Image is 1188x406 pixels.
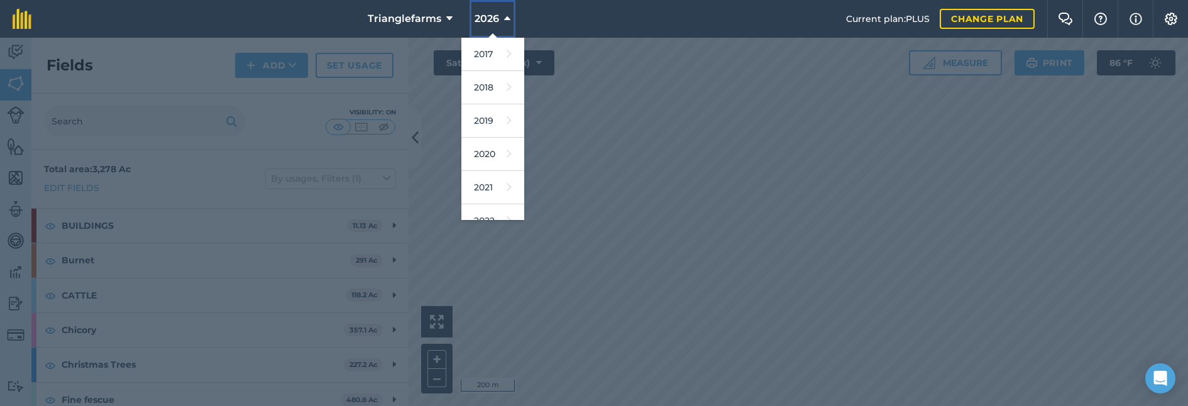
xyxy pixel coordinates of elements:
span: Trianglefarms [368,11,441,26]
a: Change plan [940,9,1035,29]
span: Current plan : PLUS [846,12,930,26]
div: Open Intercom Messenger [1145,363,1175,393]
img: svg+xml;base64,PHN2ZyB4bWxucz0iaHR0cDovL3d3dy53My5vcmcvMjAwMC9zdmciIHdpZHRoPSIxNyIgaGVpZ2h0PSIxNy... [1130,11,1142,26]
a: 2021 [461,171,524,204]
img: fieldmargin Logo [13,9,31,29]
img: Two speech bubbles overlapping with the left bubble in the forefront [1058,13,1073,25]
span: 2026 [475,11,499,26]
img: A question mark icon [1093,13,1108,25]
a: 2019 [461,104,524,138]
a: 2017 [461,38,524,71]
a: 2018 [461,71,524,104]
a: 2020 [461,138,524,171]
a: 2022 [461,204,524,238]
img: A cog icon [1163,13,1179,25]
